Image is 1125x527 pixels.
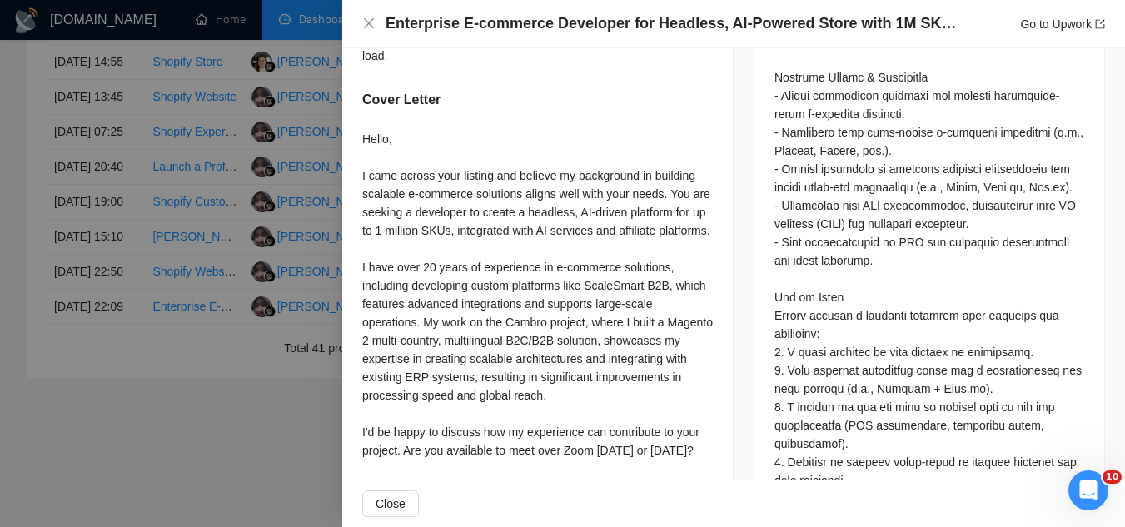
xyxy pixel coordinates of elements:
span: Close [376,495,406,513]
span: close [362,17,376,30]
div: Hello, I came across your listing and believe my background in building scalable e-commerce solut... [362,130,713,496]
iframe: Intercom live chat [1068,470,1108,510]
button: Close [362,17,376,31]
span: 10 [1103,470,1122,484]
h5: Cover Letter [362,90,441,110]
span: export [1095,19,1105,29]
a: Go to Upworkexport [1020,17,1105,31]
button: Close [362,490,419,517]
h4: Enterprise E-commerce Developer for Headless, AI-Powered Store with 1M SKUs [386,13,960,34]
